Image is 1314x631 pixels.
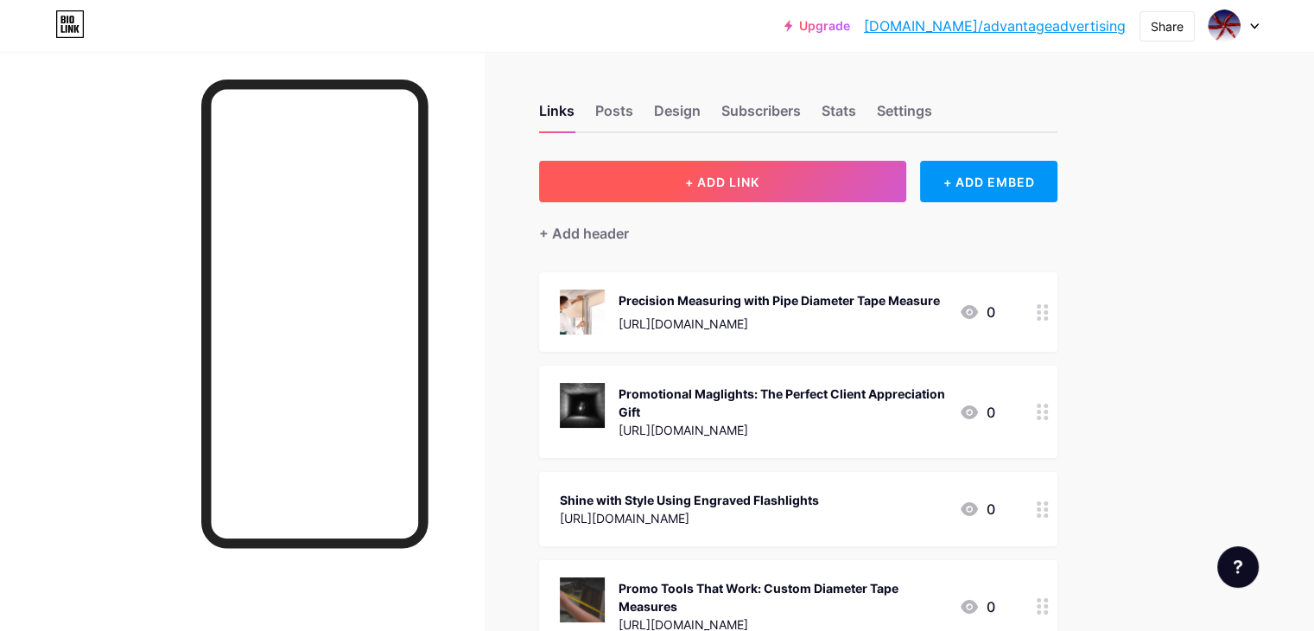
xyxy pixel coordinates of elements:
[1208,10,1241,42] img: Advantage Advertising
[619,385,945,421] div: Promotional Maglights: The Perfect Client Appreciation Gift
[959,499,995,519] div: 0
[560,509,819,527] div: [URL][DOMAIN_NAME]
[864,16,1126,36] a: [DOMAIN_NAME]/advantageadvertising
[560,290,605,335] img: Precision Measuring with Pipe Diameter Tape Measure
[595,100,633,131] div: Posts
[959,402,995,423] div: 0
[619,421,945,439] div: [URL][DOMAIN_NAME]
[619,315,940,333] div: [URL][DOMAIN_NAME]
[959,302,995,322] div: 0
[539,223,629,244] div: + Add header
[560,577,605,622] img: Promo Tools That Work: Custom Diameter Tape Measures
[619,291,940,309] div: Precision Measuring with Pipe Diameter Tape Measure
[822,100,856,131] div: Stats
[619,579,945,615] div: Promo Tools That Work: Custom Diameter Tape Measures
[560,491,819,509] div: Shine with Style Using Engraved Flashlights
[685,175,759,189] span: + ADD LINK
[539,161,906,202] button: + ADD LINK
[560,383,605,428] img: Promotional Maglights: The Perfect Client Appreciation Gift
[1151,17,1184,35] div: Share
[959,596,995,617] div: 0
[721,100,801,131] div: Subscribers
[654,100,701,131] div: Design
[920,161,1057,202] div: + ADD EMBED
[877,100,932,131] div: Settings
[539,100,574,131] div: Links
[784,19,850,33] a: Upgrade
